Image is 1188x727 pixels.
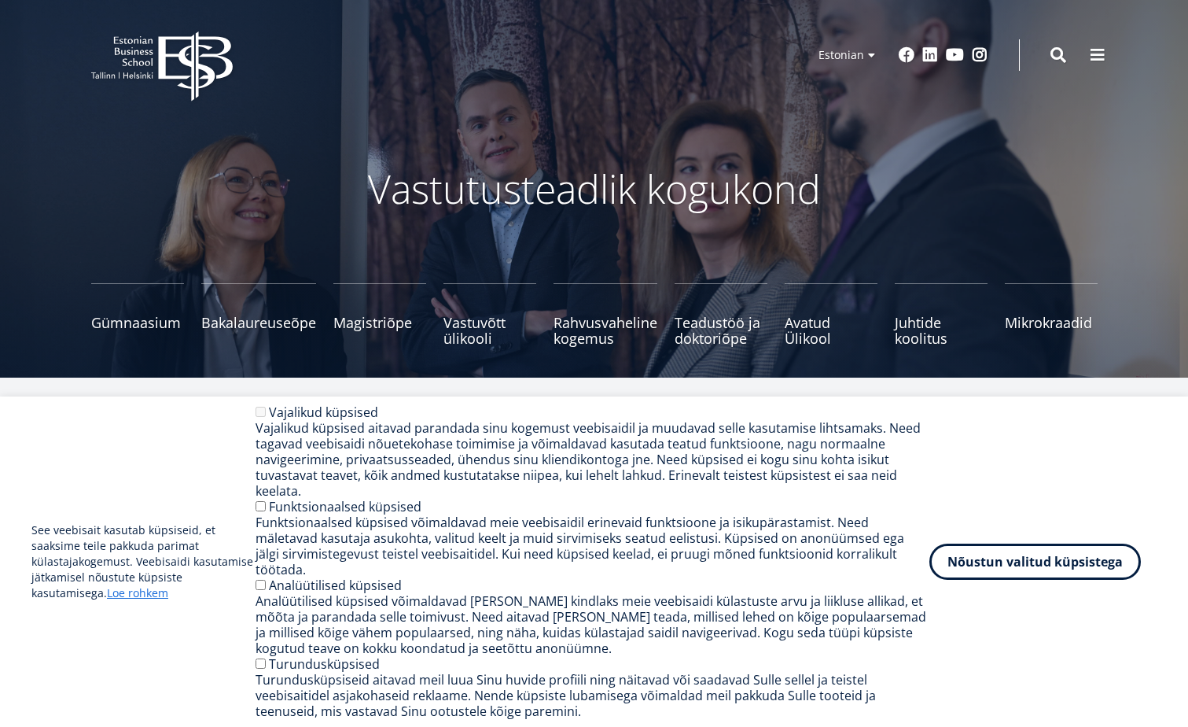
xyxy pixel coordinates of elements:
span: Magistriõpe [333,315,426,330]
label: Turundusküpsised [269,655,380,673]
label: Funktsionaalsed küpsised [269,498,421,515]
a: Avatud Ülikool [785,283,877,346]
p: See veebisait kasutab küpsiseid, et saaksime teile pakkuda parimat külastajakogemust. Veebisaidi ... [31,522,256,601]
div: Turundusküpsiseid aitavad meil luua Sinu huvide profiili ning näitavad või saadavad Sulle sellel ... [256,672,929,719]
a: Vastuvõtt ülikooli [443,283,536,346]
span: Mikrokraadid [1005,315,1098,330]
div: Funktsionaalsed küpsised võimaldavad meie veebisaidil erinevaid funktsioone ja isikupärastamist. ... [256,515,929,578]
a: Bakalaureuseõpe [201,283,316,346]
span: Bakalaureuseõpe [201,315,316,330]
span: Avatud Ülikool [785,315,877,346]
label: Analüütilised küpsised [269,577,402,594]
a: Rahvusvaheline kogemus [554,283,657,346]
span: Gümnaasium [91,315,184,330]
span: Juhtide koolitus [895,315,988,346]
div: Analüütilised küpsised võimaldavad [PERSON_NAME] kindlaks meie veebisaidi külastuste arvu ja liik... [256,593,929,656]
a: Loe rohkem [107,585,168,601]
a: Mikrokraadid [1005,283,1098,346]
a: Gümnaasium [91,283,184,346]
p: Vastutusteadlik kogukond [178,165,1011,212]
a: Teadustöö ja doktoriõpe [675,283,767,346]
button: Nõustun valitud küpsistega [929,544,1141,580]
a: Juhtide koolitus [895,283,988,346]
a: Facebook [899,47,914,63]
label: Vajalikud küpsised [269,404,378,421]
a: Linkedin [922,47,938,63]
a: Youtube [946,47,964,63]
a: Magistriõpe [333,283,426,346]
div: Vajalikud küpsised aitavad parandada sinu kogemust veebisaidil ja muudavad selle kasutamise lihts... [256,420,929,499]
a: Instagram [972,47,988,63]
span: Vastuvõtt ülikooli [443,315,536,346]
span: Teadustöö ja doktoriõpe [675,315,767,346]
span: Rahvusvaheline kogemus [554,315,657,346]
